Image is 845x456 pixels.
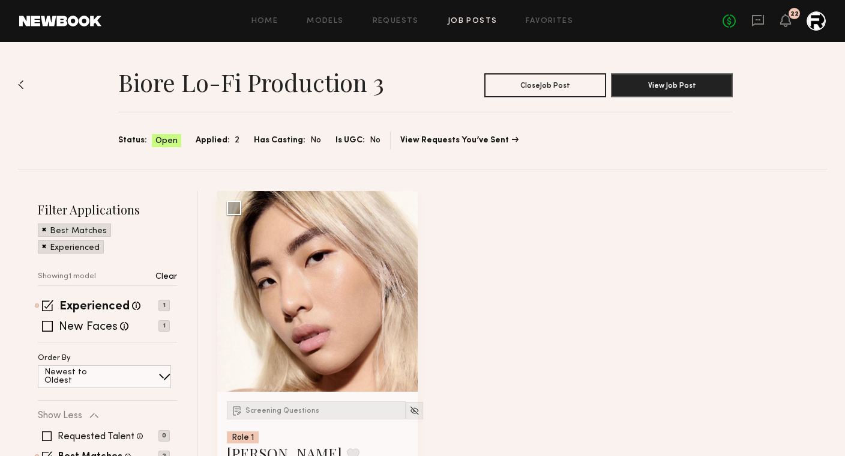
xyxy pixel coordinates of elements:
[231,404,243,416] img: Submission Icon
[118,67,384,97] h1: Biore Lo-Fi Production 3
[18,80,24,90] img: Back to previous page
[158,430,170,442] p: 0
[155,135,178,147] span: Open
[307,17,343,25] a: Models
[790,11,799,17] div: 22
[59,321,118,333] label: New Faces
[38,354,71,362] p: Order By
[44,368,116,385] p: Newest to Oldest
[526,17,573,25] a: Favorites
[254,134,305,147] span: Has Casting:
[448,17,498,25] a: Job Posts
[50,244,100,252] p: Experienced
[38,273,96,281] p: Showing 1 model
[158,320,170,332] p: 1
[310,134,321,147] span: No
[370,134,380,147] span: No
[196,134,230,147] span: Applied:
[155,273,177,281] p: Clear
[118,134,147,147] span: Status:
[59,301,130,313] label: Experienced
[50,227,107,236] p: Best Matches
[245,407,319,415] span: Screening Questions
[484,73,606,97] button: CloseJob Post
[235,134,239,147] span: 2
[611,73,733,97] button: View Job Post
[400,136,519,145] a: View Requests You’ve Sent
[251,17,278,25] a: Home
[38,411,82,421] p: Show Less
[409,406,419,416] img: Unhide Model
[227,431,259,443] div: Role 1
[335,134,365,147] span: Is UGC:
[38,201,177,217] h2: Filter Applications
[373,17,419,25] a: Requests
[58,432,134,442] label: Requested Talent
[158,300,170,311] p: 1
